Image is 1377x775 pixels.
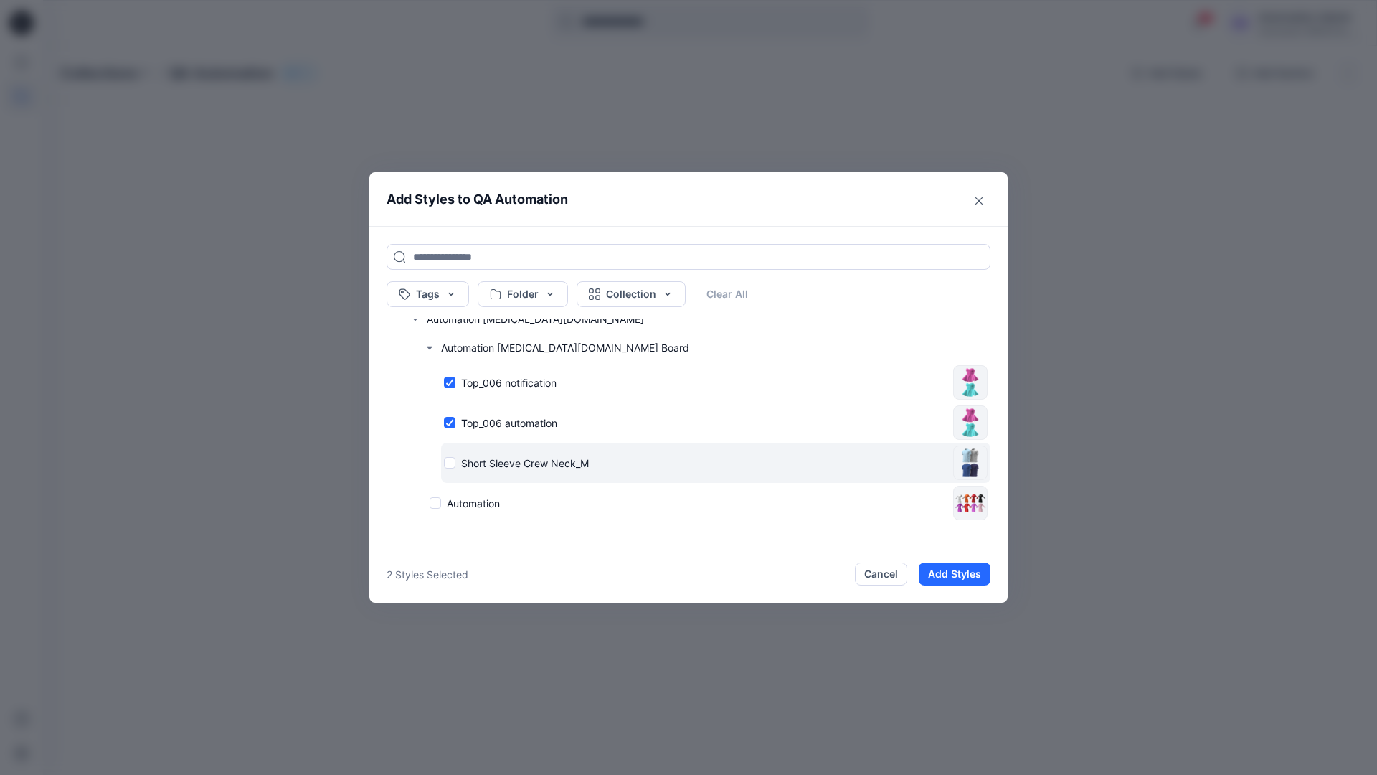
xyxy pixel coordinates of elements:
[967,189,990,212] button: Close
[461,375,557,390] p: Top_006 notification
[855,563,907,586] button: Cancel
[461,415,557,431] p: Top_006 automation
[919,563,990,586] button: Add Styles
[577,281,686,307] button: Collection
[387,281,469,307] button: Tags
[369,172,1008,226] header: Add Styles to QA Automation
[461,456,589,471] p: Short Sleeve Crew Neck_M
[478,281,568,307] button: Folder
[387,567,468,582] p: 2 Styles Selected
[447,496,500,511] p: Automation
